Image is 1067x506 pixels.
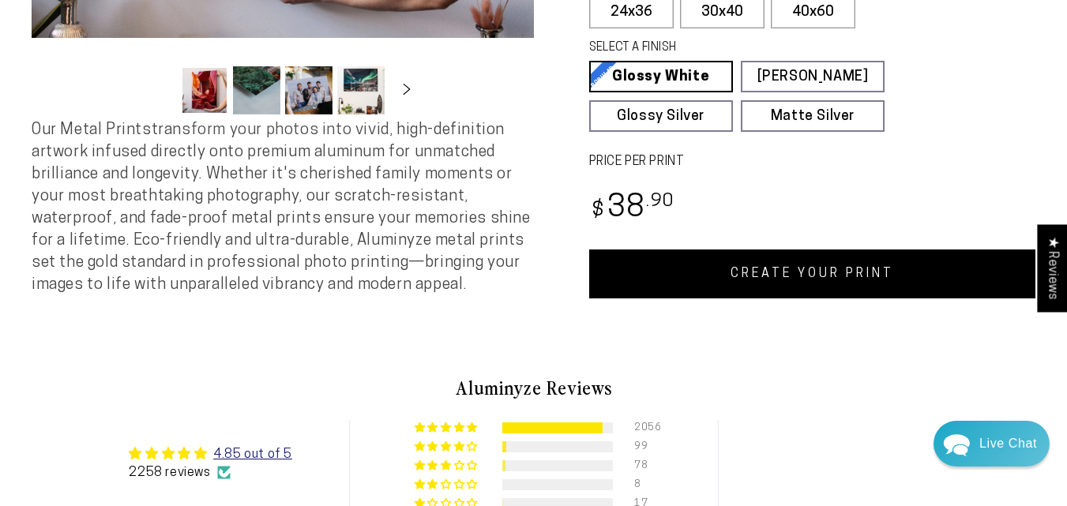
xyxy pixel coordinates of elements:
[741,61,885,92] a: [PERSON_NAME]
[589,61,733,92] a: Glossy White
[129,444,291,463] div: Average rating is 4.85 stars
[415,460,480,472] div: 3% (78) reviews with 3 star rating
[233,66,280,114] button: Load image 2 in gallery view
[646,193,674,211] sup: .90
[589,249,1036,298] a: CREATE YOUR PRINT
[415,479,480,491] div: 0% (8) reviews with 2 star rating
[389,73,424,107] button: Slide right
[32,122,531,293] span: Our Metal Prints transform your photos into vivid, high-definition artwork infused directly onto ...
[589,100,733,132] a: Glossy Silver
[589,153,1036,171] label: PRICE PER PRINT
[634,479,653,490] div: 8
[1037,224,1067,312] div: Click to open Judge.me floating reviews tab
[285,66,332,114] button: Load image 3 in gallery view
[634,441,653,452] div: 99
[415,422,480,434] div: 91% (2056) reviews with 5 star rating
[217,466,231,479] img: Verified Checkmark
[741,100,885,132] a: Matte Silver
[634,422,653,433] div: 2056
[415,441,480,453] div: 4% (99) reviews with 4 star rating
[592,201,605,222] span: $
[73,374,995,401] h2: Aluminyze Reviews
[589,39,851,57] legend: SELECT A FINISH
[979,421,1037,467] div: Contact Us Directly
[337,66,385,114] button: Load image 4 in gallery view
[634,460,653,471] div: 78
[181,66,228,114] button: Load image 1 in gallery view
[934,421,1050,467] div: Chat widget toggle
[589,193,675,224] bdi: 38
[213,448,292,461] a: 4.85 out of 5
[141,73,176,107] button: Slide left
[129,464,291,482] div: 2258 reviews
